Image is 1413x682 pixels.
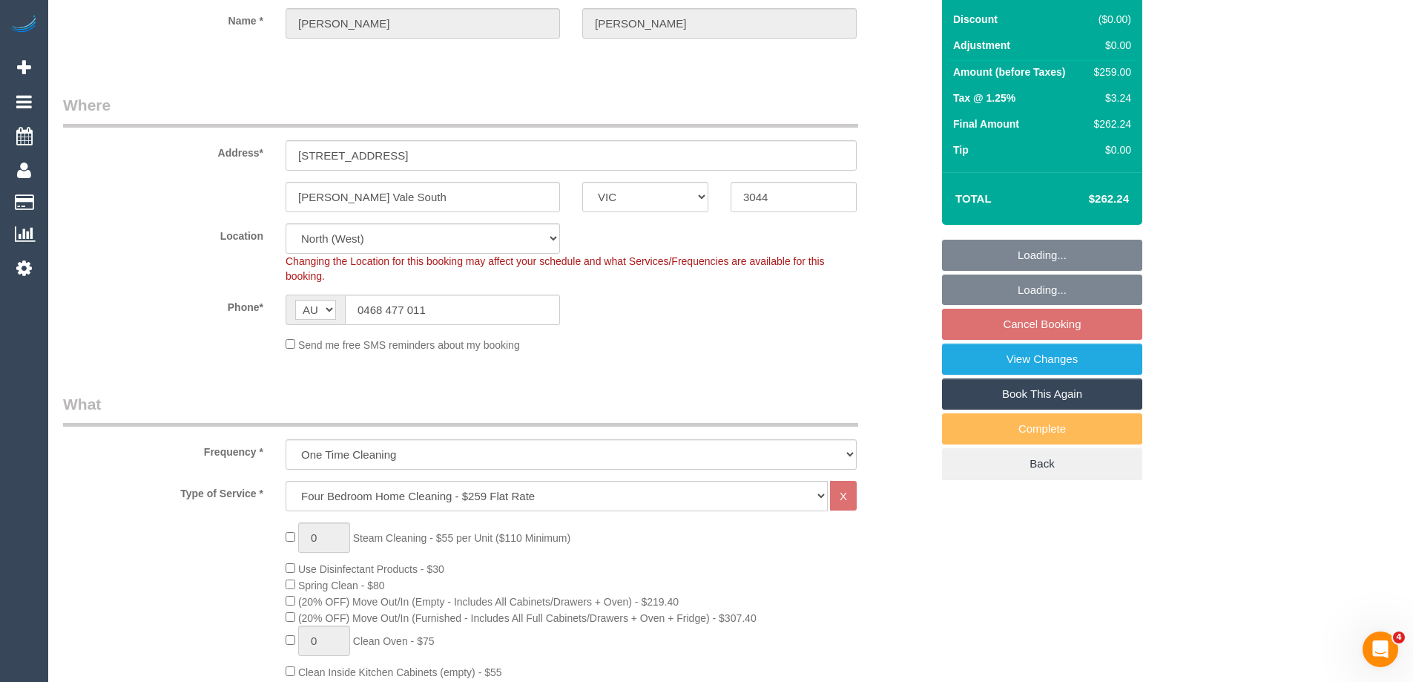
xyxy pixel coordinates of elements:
[298,596,679,608] span: (20% OFF) Move Out/In (Empty - Includes All Cabinets/Drawers + Oven) - $219.40
[298,666,502,678] span: Clean Inside Kitchen Cabinets (empty) - $55
[9,15,39,36] img: Automaid Logo
[52,223,274,243] label: Location
[942,378,1142,410] a: Book This Again
[345,295,560,325] input: Phone*
[298,612,757,624] span: (20% OFF) Move Out/In (Furnished - Includes All Full Cabinets/Drawers + Oven + Fridge) - $307.40
[582,8,857,39] input: Last Name*
[52,8,274,28] label: Name *
[63,393,858,427] legend: What
[286,8,560,39] input: First Name*
[1088,142,1131,157] div: $0.00
[298,563,444,575] span: Use Disinfectant Products - $30
[298,580,385,591] span: Spring Clean - $80
[953,12,998,27] label: Discount
[955,192,992,205] strong: Total
[1088,117,1131,131] div: $262.24
[353,532,570,544] span: Steam Cleaning - $55 per Unit ($110 Minimum)
[298,339,520,351] span: Send me free SMS reminders about my booking
[1393,632,1405,643] span: 4
[52,295,274,315] label: Phone*
[1088,65,1131,79] div: $259.00
[953,65,1065,79] label: Amount (before Taxes)
[63,94,858,128] legend: Where
[942,448,1142,479] a: Back
[942,344,1142,375] a: View Changes
[1088,12,1131,27] div: ($0.00)
[1044,193,1129,206] h4: $262.24
[953,38,1010,53] label: Adjustment
[953,117,1019,131] label: Final Amount
[52,481,274,501] label: Type of Service *
[52,140,274,160] label: Address*
[953,91,1015,105] label: Tax @ 1.25%
[52,439,274,459] label: Frequency *
[286,182,560,212] input: Suburb*
[1363,632,1398,667] iframe: Intercom live chat
[286,255,825,282] span: Changing the Location for this booking may affect your schedule and what Services/Frequencies are...
[1088,38,1131,53] div: $0.00
[953,142,969,157] label: Tip
[731,182,857,212] input: Post Code*
[1088,91,1131,105] div: $3.24
[353,635,435,647] span: Clean Oven - $75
